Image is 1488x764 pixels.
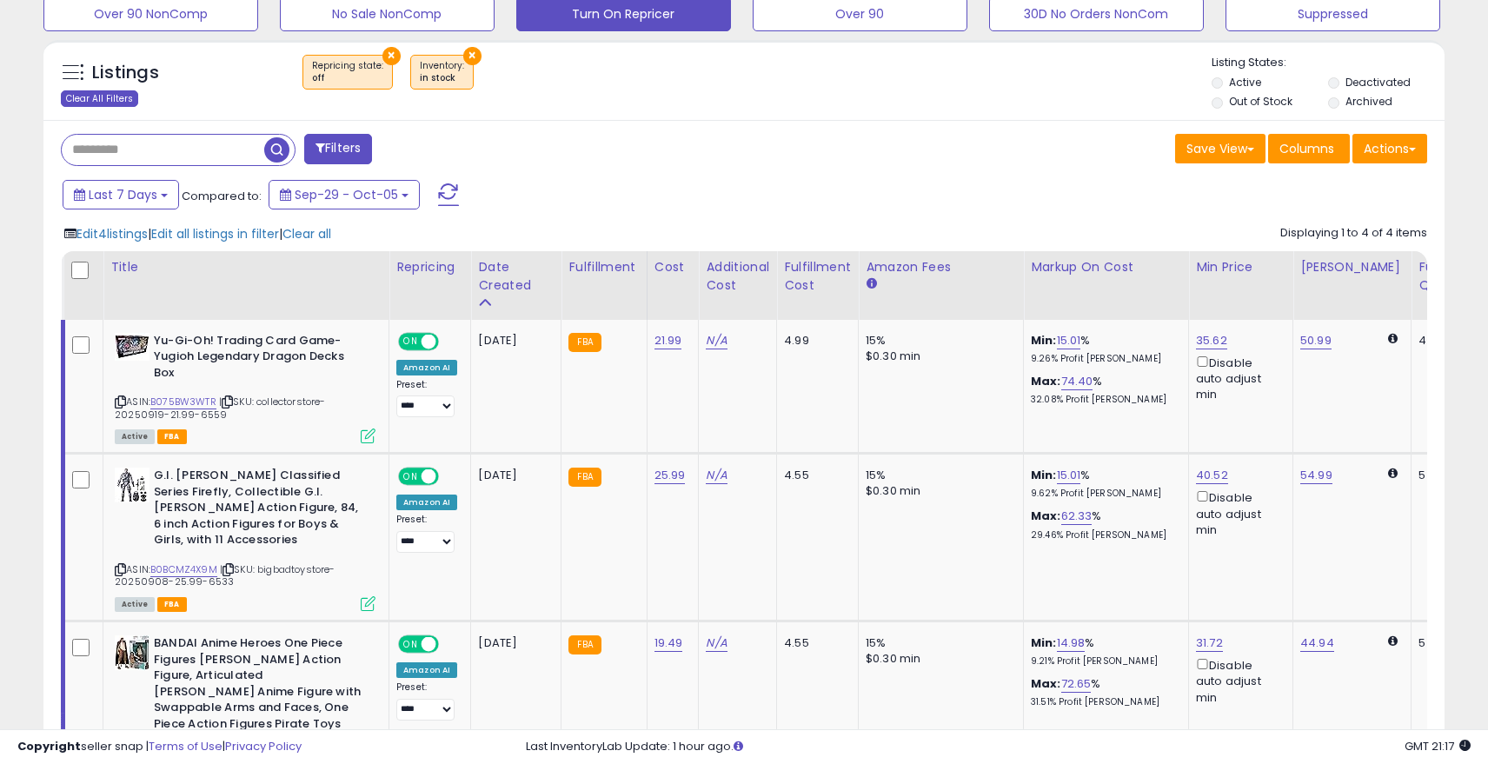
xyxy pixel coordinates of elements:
[115,562,335,588] span: | SKU: bigbadtoystore-20250908-25.99-6533
[436,334,464,349] span: OFF
[1279,140,1334,157] span: Columns
[115,333,375,442] div: ASIN:
[1057,332,1081,349] a: 15.01
[115,429,155,444] span: All listings currently available for purchase on Amazon
[1212,55,1445,71] p: Listing States:
[526,739,1471,755] div: Last InventoryLab Update: 1 hour ago.
[115,468,375,609] div: ASIN:
[1196,634,1223,652] a: 31.72
[269,180,420,209] button: Sep-29 - Oct-05
[1031,508,1175,541] div: %
[1031,634,1057,651] b: Min:
[1196,655,1279,706] div: Disable auto adjust min
[115,468,149,502] img: 511M3JgvdAL._SL40_.jpg
[1418,258,1478,295] div: Fulfillable Quantity
[706,258,769,295] div: Additional Cost
[1031,675,1061,692] b: Max:
[115,635,149,670] img: 514KnYoaXZL._SL40_.jpg
[1031,508,1061,524] b: Max:
[304,134,372,164] button: Filters
[150,395,216,409] a: B075BW3WTR
[1405,738,1471,754] span: 2025-10-13 21:17 GMT
[568,333,601,352] small: FBA
[1057,467,1081,484] a: 15.01
[110,258,382,276] div: Title
[396,681,457,721] div: Preset:
[420,72,464,84] div: in stock
[157,597,187,612] span: FBA
[866,349,1010,364] div: $0.30 min
[1196,332,1227,349] a: 35.62
[568,258,639,276] div: Fulfillment
[92,61,159,85] h5: Listings
[115,395,326,421] span: | SKU: collectorstore-20250919-21.99-6559
[396,360,457,375] div: Amazon AI
[151,225,279,242] span: Edit all listings in filter
[1418,333,1472,349] div: 4
[64,225,331,242] div: | |
[400,637,422,652] span: ON
[182,188,262,204] span: Compared to:
[396,379,457,418] div: Preset:
[478,468,548,483] div: [DATE]
[1196,353,1279,403] div: Disable auto adjust min
[312,72,383,84] div: off
[17,739,302,755] div: seller snap | |
[382,47,401,65] button: ×
[61,90,138,107] div: Clear All Filters
[115,597,155,612] span: All listings currently available for purchase on Amazon
[1196,467,1228,484] a: 40.52
[436,469,464,484] span: OFF
[654,258,692,276] div: Cost
[1268,134,1350,163] button: Columns
[1061,508,1093,525] a: 62.33
[654,332,682,349] a: 21.99
[154,468,365,553] b: G.I. [PERSON_NAME] Classified Series Firefly, Collectible G.I. [PERSON_NAME] Action Figure, 84, 6...
[1031,333,1175,365] div: %
[1196,258,1285,276] div: Min Price
[1031,655,1175,668] p: 9.21% Profit [PERSON_NAME]
[1031,394,1175,406] p: 32.08% Profit [PERSON_NAME]
[400,469,422,484] span: ON
[282,225,331,242] span: Clear all
[149,738,223,754] a: Terms of Use
[76,225,148,242] span: Edit 4 listings
[866,651,1010,667] div: $0.30 min
[89,186,157,203] span: Last 7 Days
[866,276,876,292] small: Amazon Fees.
[866,483,1010,499] div: $0.30 min
[1175,134,1265,163] button: Save View
[396,514,457,553] div: Preset:
[866,468,1010,483] div: 15%
[866,333,1010,349] div: 15%
[1031,529,1175,541] p: 29.46% Profit [PERSON_NAME]
[1061,675,1092,693] a: 72.65
[396,662,457,678] div: Amazon AI
[1031,332,1057,349] b: Min:
[1031,467,1057,483] b: Min:
[478,333,548,349] div: [DATE]
[1031,696,1175,708] p: 31.51% Profit [PERSON_NAME]
[17,738,81,754] strong: Copyright
[784,333,845,349] div: 4.99
[1024,251,1189,320] th: The percentage added to the cost of goods (COGS) that forms the calculator for Min & Max prices.
[706,467,727,484] a: N/A
[150,562,217,577] a: B0BCMZ4X9M
[1300,258,1404,276] div: [PERSON_NAME]
[1031,676,1175,708] div: %
[1031,258,1181,276] div: Markup on Cost
[866,635,1010,651] div: 15%
[784,468,845,483] div: 4.55
[312,59,383,85] span: Repricing state :
[478,635,548,651] div: [DATE]
[396,495,457,510] div: Amazon AI
[1057,634,1086,652] a: 14.98
[463,47,482,65] button: ×
[478,258,554,295] div: Date Created
[420,59,464,85] span: Inventory :
[157,429,187,444] span: FBA
[1280,225,1427,242] div: Displaying 1 to 4 of 4 items
[1345,75,1411,90] label: Deactivated
[63,180,179,209] button: Last 7 Days
[568,635,601,654] small: FBA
